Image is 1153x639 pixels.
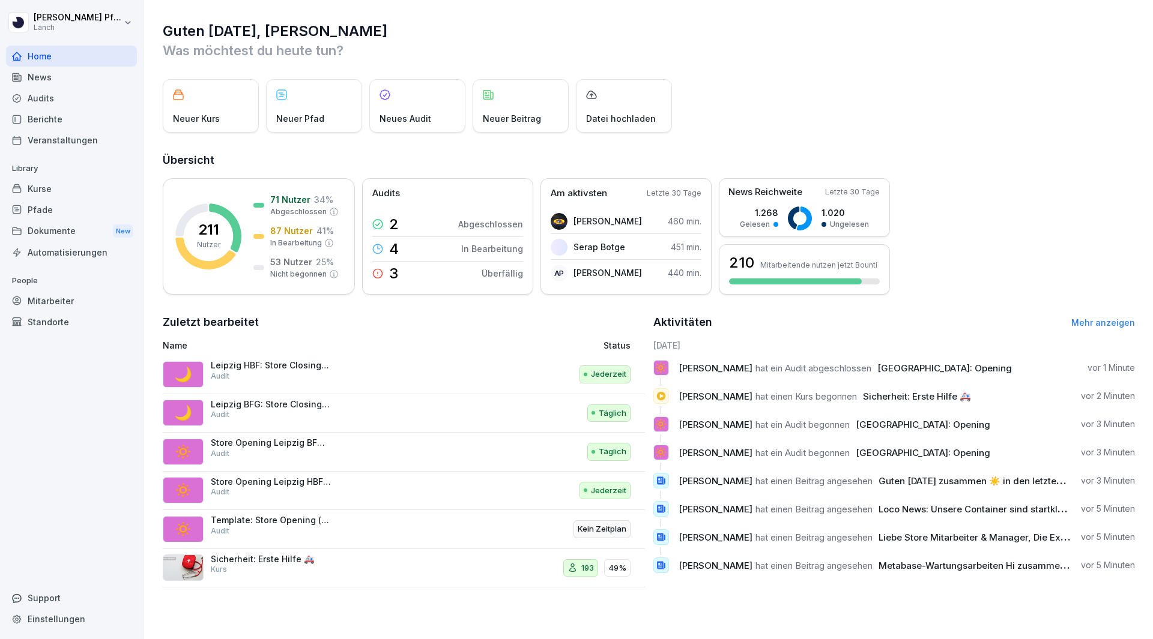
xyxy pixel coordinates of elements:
p: vor 5 Minuten [1081,531,1135,543]
a: 🔅Store Opening Leipzig HBF (morning cleaning)AuditJederzeit [163,472,645,511]
div: Veranstaltungen [6,130,137,151]
h2: Übersicht [163,152,1135,169]
p: 49% [608,562,626,574]
p: Am aktivsten [551,187,607,200]
p: 451 min. [671,241,701,253]
p: 🔅 [174,441,192,463]
p: Template: Store Opening (morning cleaning) [211,515,331,526]
p: 34 % [314,193,333,206]
p: Status [604,339,631,352]
p: Neuer Beitrag [483,112,541,125]
p: 87 Nutzer [270,224,313,237]
a: Sicherheit: Erste Hilfe 🚑Kurs19349% [163,549,645,588]
a: 🔅Store Opening Leipzig BFG (morning cleaning)AuditTäglich [163,433,645,472]
p: vor 5 Minuten [1081,559,1135,571]
p: Abgeschlossen [458,218,523,230]
a: Pfade [6,199,137,220]
p: Audit [211,371,229,382]
p: 1.020 [822,206,869,219]
span: hat einen Beitrag angesehen [755,503,873,515]
p: Gelesen [740,219,770,230]
a: Standorte [6,311,137,332]
div: Kurse [6,178,137,199]
span: hat einen Kurs begonnen [755,391,857,402]
p: 211 [198,223,219,237]
p: [PERSON_NAME] [573,266,642,279]
p: In Bearbeitung [461,242,523,255]
p: In Bearbeitung [270,238,322,248]
p: 🔅 [174,518,192,540]
a: Mehr anzeigen [1071,317,1135,328]
p: Library [6,159,137,178]
span: [PERSON_NAME] [679,532,752,543]
span: hat ein Audit begonnen [755,419,850,430]
p: Audit [211,409,229,420]
p: 53 Nutzer [270,256,312,268]
p: 1.268 [740,206,778,219]
p: Lanch [34,23,121,32]
p: Serap Botge [573,241,625,253]
div: AP [551,265,567,281]
div: Support [6,587,137,608]
span: [PERSON_NAME] [679,391,752,402]
p: Letzte 30 Tage [647,188,701,199]
p: Täglich [599,407,626,419]
img: g4w5x5mlkjus3ukx1xap2hc0.png [551,213,567,230]
p: Ungelesen [830,219,869,230]
span: [PERSON_NAME] [679,447,752,458]
span: [GEOGRAPHIC_DATA]: Opening [877,362,1012,374]
span: hat einen Beitrag angesehen [755,532,873,543]
p: vor 3 Minuten [1081,475,1135,487]
p: vor 2 Minuten [1081,390,1135,402]
p: 🔆 [655,444,667,461]
p: Letzte 30 Tage [825,187,880,197]
p: Audit [211,526,229,536]
a: Audits [6,88,137,109]
p: Name [163,339,465,352]
p: Kurs [211,564,227,575]
p: 3 [389,266,398,281]
p: Was möchtest du heute tun? [163,41,1135,60]
a: Mitarbeiter [6,290,137,311]
a: News [6,67,137,88]
p: vor 1 Minute [1088,362,1135,374]
a: Einstellungen [6,608,137,629]
p: Leipzig HBF: Store Closing (morning cleaning) [211,360,331,371]
a: 🌙Leipzig BFG: Store Closing (morning cleaning)AuditTäglich [163,394,645,433]
a: 🔅Template: Store Opening (morning cleaning)AuditKein Zeitplan [163,510,645,549]
p: Neuer Kurs [173,112,220,125]
img: ovcsqbf2ewum2utvc3o527vw.png [163,554,204,581]
div: Dokumente [6,220,137,242]
a: Automatisierungen [6,242,137,263]
p: Audits [372,187,400,200]
a: 🌙Leipzig HBF: Store Closing (morning cleaning)AuditJederzeit [163,355,645,394]
h2: Aktivitäten [653,314,712,331]
p: vor 3 Minuten [1081,446,1135,458]
span: [GEOGRAPHIC_DATA]: Opening [856,447,990,458]
span: hat einen Beitrag angesehen [755,560,873,571]
p: News Reichweite [728,185,802,199]
span: [PERSON_NAME] [679,503,752,515]
a: Home [6,46,137,67]
p: 🔆 [655,359,667,376]
div: Berichte [6,109,137,130]
p: Kein Zeitplan [578,523,626,535]
p: Neuer Pfad [276,112,324,125]
p: Audit [211,487,229,497]
div: New [113,224,133,238]
p: vor 3 Minuten [1081,418,1135,430]
span: [PERSON_NAME] [679,362,752,374]
p: Jederzeit [591,485,626,497]
p: Überfällig [482,267,523,280]
p: 4 [389,242,399,256]
span: hat ein Audit begonnen [755,447,850,458]
span: hat ein Audit abgeschlossen [755,362,871,374]
span: [GEOGRAPHIC_DATA]: Opening [856,419,990,430]
p: 460 min. [668,215,701,227]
